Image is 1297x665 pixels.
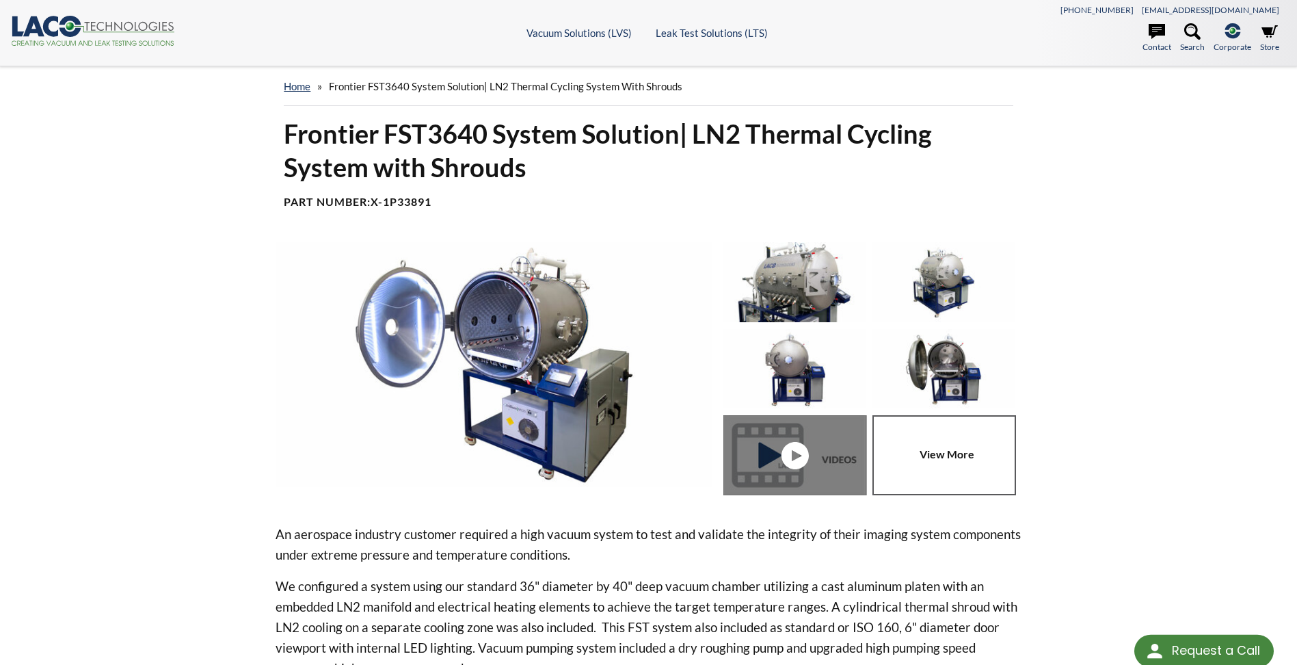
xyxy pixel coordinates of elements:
img: Thermal Cycling System (TVAC), front view, door open [872,329,1015,409]
b: X-1P33891 [371,195,431,208]
img: round button [1144,640,1166,662]
a: Thermal Cycling System (TVAC) - Front View [723,415,872,495]
a: Search [1180,23,1205,53]
a: Contact [1142,23,1171,53]
img: Thermal Cycling System (TVAC), angled view, door open [276,242,712,487]
img: Thermal Cycling System (TVAC), port view [723,242,866,322]
h1: Frontier FST3640 System Solution| LN2 Thermal Cycling System with Shrouds [284,117,1013,185]
span: Frontier FST3640 System Solution| LN2 Thermal Cycling System with Shrouds [329,80,682,92]
div: » [284,67,1013,106]
span: Corporate [1214,40,1251,53]
a: Store [1260,23,1279,53]
img: Thermal Cycling System (TVAC) - Front View [723,329,866,409]
a: [PHONE_NUMBER] [1060,5,1134,15]
a: [EMAIL_ADDRESS][DOMAIN_NAME] [1142,5,1279,15]
a: Vacuum Solutions (LVS) [526,27,632,39]
img: Thermal Cycling System (TVAC) - Isometric View [872,242,1015,322]
a: home [284,80,310,92]
h4: Part Number: [284,195,1013,209]
p: An aerospace industry customer required a high vacuum system to test and validate the integrity o... [276,524,1021,565]
a: Leak Test Solutions (LTS) [656,27,768,39]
